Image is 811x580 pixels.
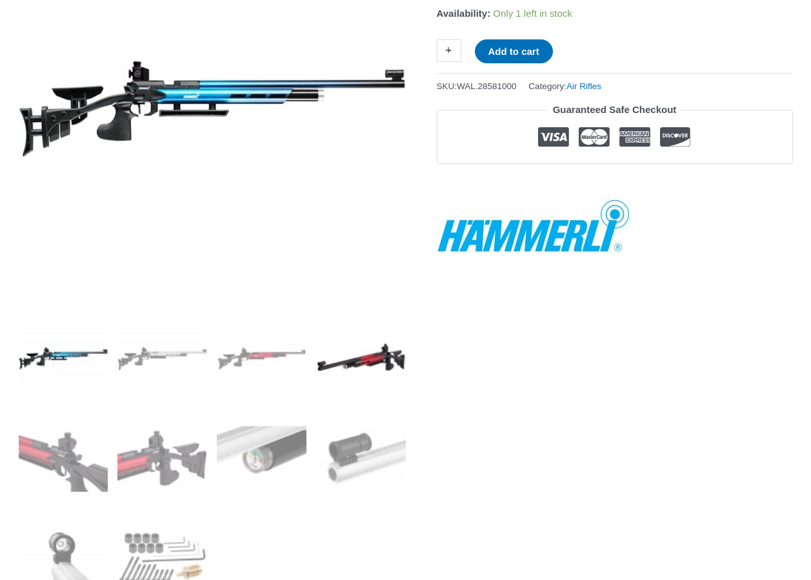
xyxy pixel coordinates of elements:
[316,413,406,502] img: Hammerli AR20 Pro - Image 8
[437,39,461,62] a: +
[316,313,406,403] img: Hammerli AR20 Pro - Image 4
[437,199,630,253] a: Hämmerli
[437,8,491,19] span: Availability:
[566,81,601,91] a: Air Rifles
[19,413,108,502] img: Hammerli AR20 Pro - Image 5
[437,174,793,189] iframe: Customer reviews powered by Trustpilot
[117,413,207,502] img: Hammerli AR20 Pro - Image 6
[493,8,572,19] span: Only 1 left in stock
[548,101,682,119] legend: Guaranteed Safe Checkout
[217,413,306,502] img: Hammerli AR20 Pro - Image 7
[528,78,601,94] span: Category:
[475,39,553,63] button: Add to cart
[437,78,517,94] span: SKU:
[217,313,306,403] img: Hammerli AR20 Pro - Image 3
[19,313,108,403] img: Hämmerli AR20 Pro
[117,313,207,403] img: Hammerli AR20 Pro - Image 2
[457,81,517,91] span: WAL.28581000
